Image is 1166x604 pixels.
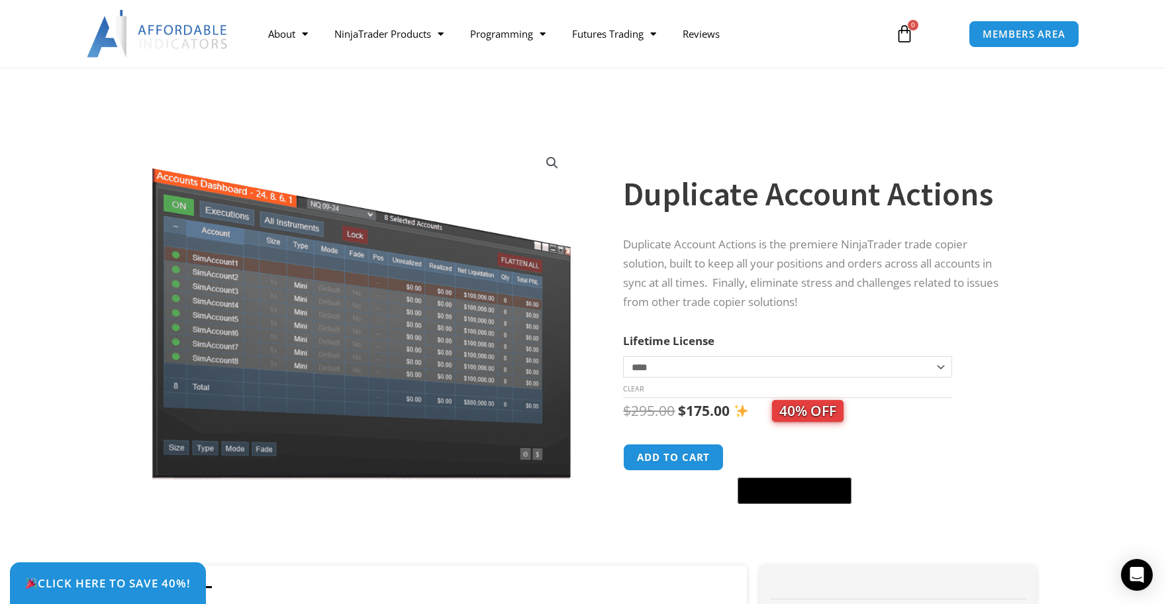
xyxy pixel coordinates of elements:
span: MEMBERS AREA [983,29,1065,39]
span: Click Here to save 40%! [25,578,191,589]
a: Programming [457,19,559,49]
span: $ [623,401,631,420]
img: 🎉 [26,578,37,589]
a: About [255,19,321,49]
span: 0 [908,20,918,30]
label: Lifetime License [623,333,714,348]
nav: Menu [255,19,880,49]
bdi: 175.00 [678,401,730,420]
a: NinjaTrader Products [321,19,457,49]
img: LogoAI | Affordable Indicators – NinjaTrader [87,10,229,58]
a: Reviews [669,19,733,49]
iframe: Secure express checkout frame [735,442,854,474]
button: Add to cart [623,444,724,471]
iframe: PayPal Message 1 [623,512,1010,524]
h1: Duplicate Account Actions [623,171,1010,217]
span: $ [678,401,686,420]
bdi: 295.00 [623,401,675,420]
a: 0 [875,15,934,53]
button: Buy with GPay [738,478,851,504]
div: Open Intercom Messenger [1121,559,1153,591]
img: ✨ [734,404,748,418]
a: View full-screen image gallery [540,151,564,175]
span: 40% OFF [772,400,844,422]
p: Duplicate Account Actions is the premiere NinjaTrader trade copier solution, built to keep all yo... [623,235,1010,312]
a: 🎉Click Here to save 40%! [10,562,206,604]
a: Futures Trading [559,19,669,49]
a: MEMBERS AREA [969,21,1079,48]
a: Clear options [623,384,644,393]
